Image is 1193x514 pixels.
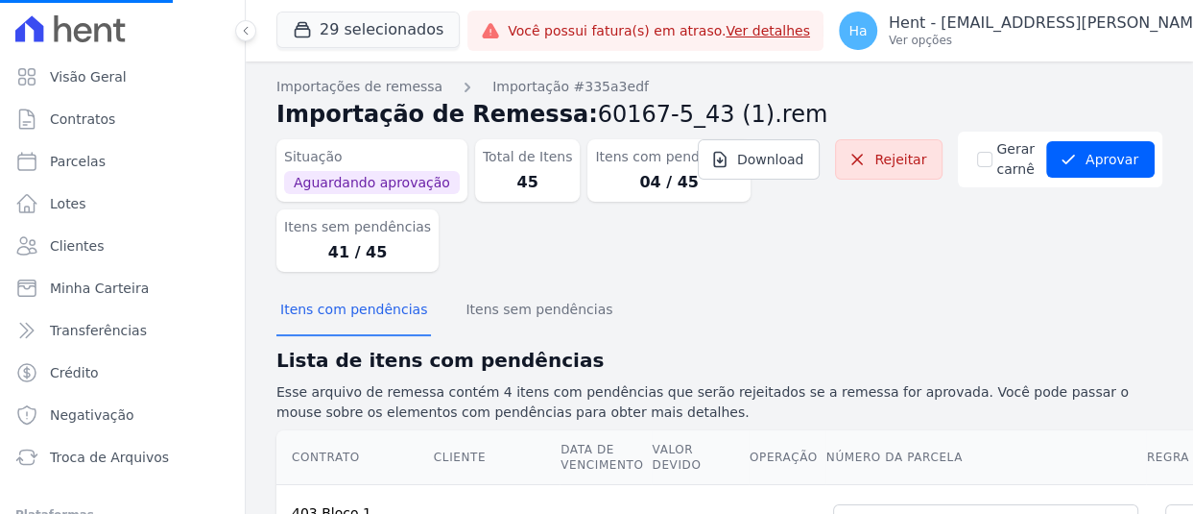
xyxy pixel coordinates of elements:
[284,217,431,237] dt: Itens sem pendências
[8,438,237,477] a: Troca de Arquivos
[284,147,460,167] dt: Situação
[276,77,1162,97] nav: Breadcrumb
[749,430,825,485] th: Operação
[276,430,433,485] th: Contrato
[560,430,651,485] th: Data de Vencimento
[8,58,237,96] a: Visão Geral
[595,171,742,194] dd: 04 / 45
[996,139,1035,180] label: Gerar carnê
[50,321,147,340] span: Transferências
[483,147,573,167] dt: Total de Itens
[1046,141,1155,178] button: Aprovar
[598,101,828,128] span: 60167-5_43 (1).rem
[50,363,99,382] span: Crédito
[726,23,810,38] a: Ver detalhes
[483,171,573,194] dd: 45
[50,110,115,129] span: Contratos
[276,346,1162,375] h2: Lista de itens com pendências
[50,194,86,213] span: Lotes
[8,100,237,138] a: Contratos
[284,241,431,264] dd: 41 / 45
[8,311,237,350] a: Transferências
[276,77,442,97] a: Importações de remessa
[835,139,942,180] a: Rejeitar
[50,236,104,256] span: Clientes
[492,77,649,97] a: Importação #335a3edf
[8,184,237,223] a: Lotes
[8,354,237,392] a: Crédito
[8,269,237,307] a: Minha Carteira
[825,430,1146,485] th: Número da Parcela
[50,405,134,425] span: Negativação
[284,171,460,194] span: Aguardando aprovação
[433,430,560,485] th: Cliente
[50,448,169,467] span: Troca de Arquivos
[276,286,431,336] button: Itens com pendências
[508,21,810,41] span: Você possui fatura(s) em atraso.
[8,142,237,181] a: Parcelas
[276,382,1162,423] p: Esse arquivo de remessa contém 4 itens com pendências que serão rejeitados se a remessa for aprov...
[462,286,616,336] button: Itens sem pendências
[652,430,749,485] th: Valor devido
[50,67,127,86] span: Visão Geral
[276,12,460,48] button: 29 selecionados
[595,147,742,167] dt: Itens com pendências
[848,24,867,37] span: Ha
[698,139,821,180] a: Download
[8,396,237,434] a: Negativação
[50,279,149,298] span: Minha Carteira
[50,152,106,171] span: Parcelas
[276,97,1162,132] h2: Importação de Remessa:
[8,227,237,265] a: Clientes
